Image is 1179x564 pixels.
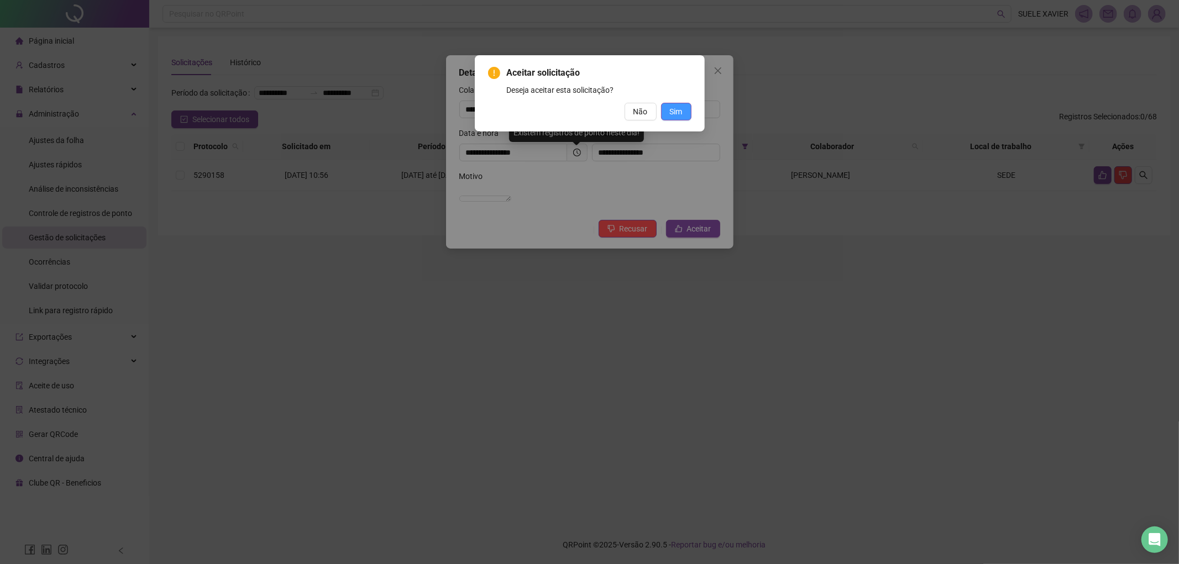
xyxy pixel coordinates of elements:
button: Não [625,103,657,120]
span: exclamation-circle [488,67,500,79]
button: Sim [661,103,691,120]
span: Sim [670,106,683,118]
span: Não [633,106,648,118]
div: Deseja aceitar esta solicitação? [507,84,691,96]
div: Open Intercom Messenger [1141,526,1168,553]
span: Aceitar solicitação [507,66,691,80]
